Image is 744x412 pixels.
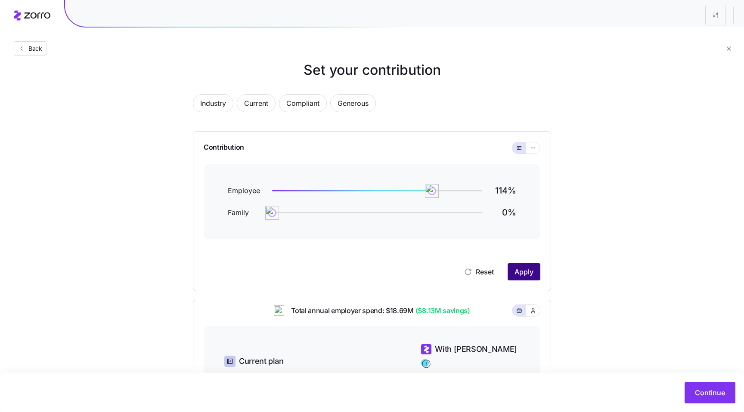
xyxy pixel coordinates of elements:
span: Contribution [204,142,244,154]
span: Reset [476,267,494,277]
h1: Set your contribution [158,60,586,80]
span: $2.97M [224,371,323,387]
span: Current [244,95,268,112]
button: Generous [330,94,376,112]
button: Compliant [279,94,327,112]
span: Compliant [286,95,319,112]
span: Family [228,207,262,218]
img: ai-icon.png [265,206,279,220]
h2: 114 % [492,185,516,197]
span: Total annual employer spend: $18.69M [284,305,470,316]
span: Industry [200,95,226,112]
span: $2.24M [421,371,520,387]
button: Continue [685,382,735,403]
span: With [PERSON_NAME] [435,343,517,355]
img: ai-icon.png [425,184,439,198]
span: ($8.13M savings) [414,305,470,316]
span: Continue [695,387,725,398]
button: Industry [193,94,233,112]
button: Back [14,41,46,56]
span: Generous [338,95,369,112]
button: Reset [457,263,501,280]
span: Employee [228,185,262,196]
span: Back [25,44,42,53]
button: Current [237,94,276,112]
span: Apply [515,267,533,277]
img: ai-icon.png [274,305,284,316]
button: Apply [508,263,540,280]
h2: 0 % [492,207,516,218]
span: Current plan [239,355,284,367]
